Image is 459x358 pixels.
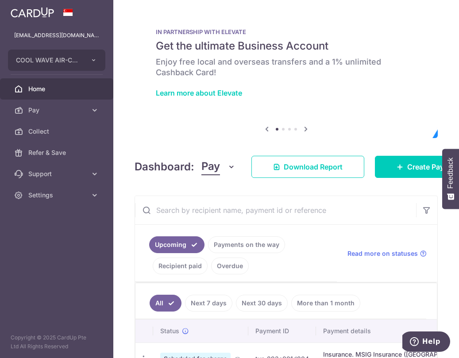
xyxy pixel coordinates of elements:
[156,57,417,78] h6: Enjoy free local and overseas transfers and a 1% unlimited Cashback Card!
[8,50,105,71] button: COOL WAVE AIR-CONDITIONER AND ELECTRICAL TRADING
[156,89,242,97] a: Learn more about Elevate
[16,56,81,65] span: COOL WAVE AIR-CONDITIONER AND ELECTRICAL TRADING
[156,39,417,53] h5: Get the ultimate Business Account
[153,258,208,274] a: Recipient paid
[28,127,87,136] span: Collect
[149,236,204,253] a: Upcoming
[208,236,285,253] a: Payments on the way
[402,331,450,354] iframe: Opens a widget where you can find more information
[201,158,235,175] button: Pay
[11,7,54,18] img: CardUp
[201,158,220,175] span: Pay
[211,258,249,274] a: Overdue
[236,295,288,312] a: Next 30 days
[291,295,360,312] a: More than 1 month
[28,169,87,178] span: Support
[28,106,87,115] span: Pay
[160,327,179,335] span: Status
[135,14,438,138] img: Renovation banner
[135,196,416,224] input: Search by recipient name, payment id or reference
[28,85,87,93] span: Home
[28,148,87,157] span: Refer & Save
[135,159,194,175] h4: Dashboard:
[447,158,455,189] span: Feedback
[156,28,417,35] p: IN PARTNERSHIP WITH ELEVATE
[347,249,418,258] span: Read more on statuses
[28,191,87,200] span: Settings
[442,149,459,209] button: Feedback - Show survey
[14,31,99,40] p: [EMAIL_ADDRESS][DOMAIN_NAME]
[251,156,364,178] a: Download Report
[347,249,427,258] a: Read more on statuses
[150,295,181,312] a: All
[248,320,316,343] th: Payment ID
[284,162,343,172] span: Download Report
[185,295,232,312] a: Next 7 days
